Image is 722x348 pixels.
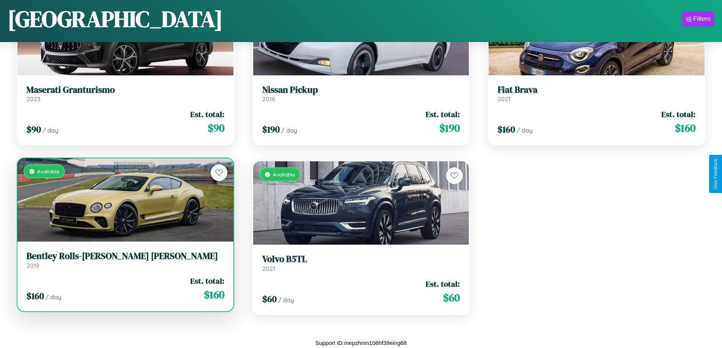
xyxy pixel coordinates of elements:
[273,171,295,178] span: Available
[262,265,275,272] span: 2021
[713,159,718,189] div: Give Feedback
[315,338,407,348] p: Support ID: mepzhnm106hf39eing68
[27,95,40,103] span: 2023
[27,123,41,136] span: $ 90
[498,123,515,136] span: $ 160
[204,287,224,302] span: $ 160
[281,126,297,134] span: / day
[37,168,60,175] span: Available
[693,15,711,23] div: Filters
[8,3,223,34] h1: [GEOGRAPHIC_DATA]
[27,262,39,269] span: 2019
[262,254,460,265] h3: Volvo B5TL
[498,84,695,103] a: Fiat Brava2021
[439,120,460,136] span: $ 190
[208,120,224,136] span: $ 90
[426,109,460,120] span: Est. total:
[42,126,58,134] span: / day
[27,84,224,95] h3: Maserati Granturismo
[661,109,695,120] span: Est. total:
[27,84,224,103] a: Maserati Granturismo2023
[426,278,460,289] span: Est. total:
[517,126,532,134] span: / day
[262,123,280,136] span: $ 190
[262,95,275,103] span: 2016
[278,296,294,304] span: / day
[262,293,277,305] span: $ 60
[498,95,511,103] span: 2021
[27,251,224,269] a: Bentley Rolls-[PERSON_NAME] [PERSON_NAME]2019
[190,275,224,286] span: Est. total:
[682,11,714,27] button: Filters
[443,290,460,305] span: $ 60
[27,251,224,262] h3: Bentley Rolls-[PERSON_NAME] [PERSON_NAME]
[45,293,61,301] span: / day
[262,84,460,95] h3: Nissan Pickup
[262,254,460,272] a: Volvo B5TL2021
[498,84,695,95] h3: Fiat Brava
[262,84,460,103] a: Nissan Pickup2016
[190,109,224,120] span: Est. total:
[675,120,695,136] span: $ 160
[27,290,44,302] span: $ 160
